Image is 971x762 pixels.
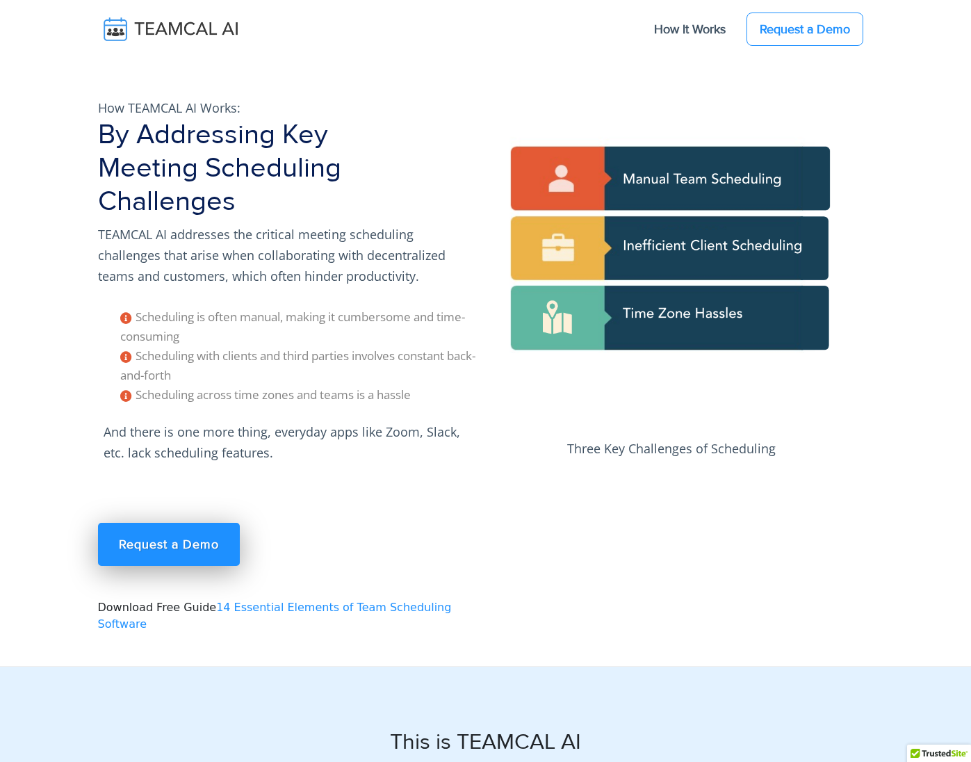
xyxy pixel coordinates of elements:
img: pic [494,83,849,438]
p: How TEAMCAL AI Works: [98,97,478,118]
div: Download Free Guide [90,83,486,666]
p: Three Key Challenges of Scheduling [494,438,849,459]
li: Scheduling across time zones and teams is a hassle [120,385,478,405]
a: Request a Demo [98,523,240,566]
a: 14 Essential Elements of Team Scheduling Software [98,601,452,631]
li: Scheduling with clients and third parties involves constant back-and-forth [120,346,478,385]
p: And there is one more thing, everyday apps like Zoom, Slack, etc. lack scheduling features. [98,416,478,469]
a: Request a Demo [746,13,863,46]
p: TEAMCAL AI addresses the critical meeting scheduling challenges that arise when collaborating wit... [98,224,478,286]
h1: By Addressing Key Meeting Scheduling Challenges [98,118,478,218]
li: Scheduling is often manual, making it cumbersome and time-consuming [120,307,478,346]
a: How It Works [640,15,740,44]
h2: This is TEAMCAL AI [98,729,874,756]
